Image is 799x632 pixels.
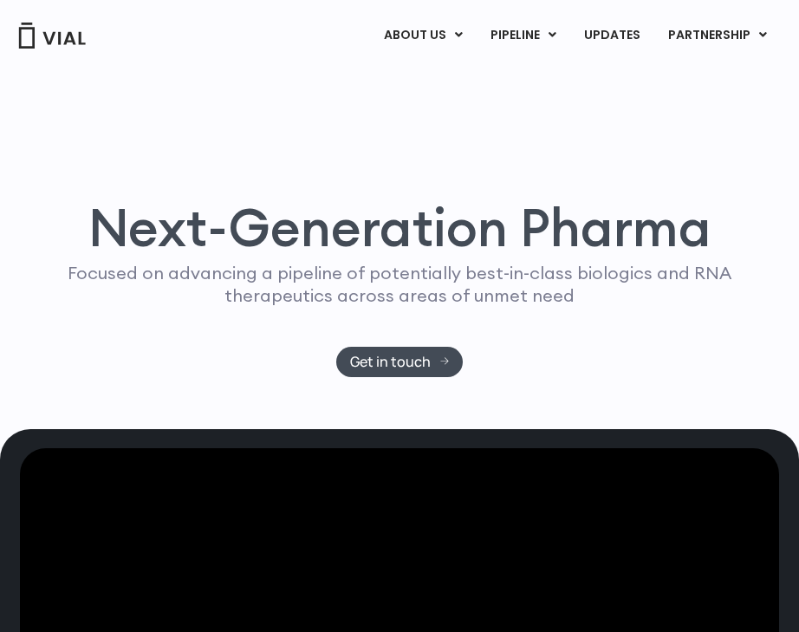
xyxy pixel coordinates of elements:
a: UPDATES [570,21,653,50]
span: Get in touch [350,355,431,368]
img: Vial Logo [17,23,87,49]
a: ABOUT USMenu Toggle [370,21,476,50]
h1: Next-Generation Pharma [35,201,764,253]
a: PARTNERSHIPMenu Toggle [654,21,781,50]
a: PIPELINEMenu Toggle [477,21,569,50]
p: Focused on advancing a pipeline of potentially best-in-class biologics and RNA therapeutics acros... [50,262,749,307]
a: Get in touch [336,347,464,377]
